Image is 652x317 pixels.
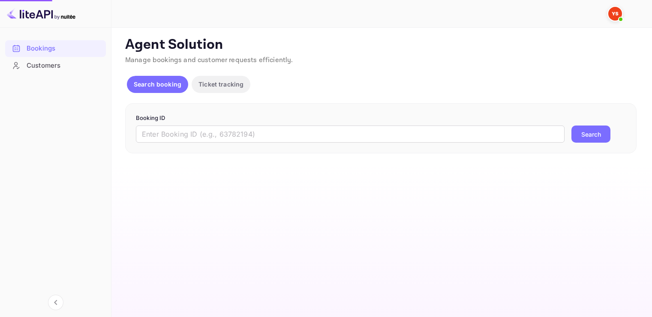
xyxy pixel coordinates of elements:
[27,44,102,54] div: Bookings
[571,126,610,143] button: Search
[5,40,106,56] a: Bookings
[7,7,75,21] img: LiteAPI logo
[198,80,243,89] p: Ticket tracking
[5,57,106,73] a: Customers
[125,36,637,54] p: Agent Solution
[5,57,106,74] div: Customers
[5,40,106,57] div: Bookings
[608,7,622,21] img: Yandex Support
[136,126,565,143] input: Enter Booking ID (e.g., 63782194)
[134,80,181,89] p: Search booking
[48,295,63,310] button: Collapse navigation
[27,61,102,71] div: Customers
[125,56,293,65] span: Manage bookings and customer requests efficiently.
[136,114,626,123] p: Booking ID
